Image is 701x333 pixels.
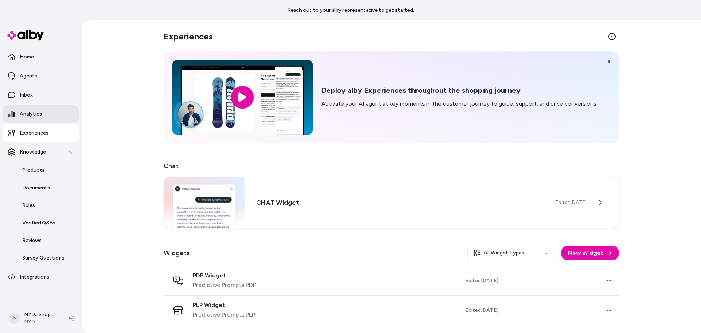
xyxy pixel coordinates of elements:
span: Predictive Prompts PDP [193,281,256,290]
a: Survey Questions [15,249,79,267]
a: Documents [15,179,79,197]
p: Integrations [20,273,49,281]
p: Reach out to your alby representative to get started. [287,7,414,14]
h2: Experiences [164,31,213,42]
a: Chat widgetCHAT WidgetEdited[DATE] [164,177,619,228]
button: All Widget Types [467,246,555,260]
p: Reviews [22,237,42,244]
a: Inbox [3,86,79,104]
a: Agents [3,67,79,85]
a: Verified Q&As [15,214,79,232]
span: Edited [DATE] [465,307,498,314]
p: NYDJ Shopify [24,311,57,318]
span: Edited [DATE] [465,277,498,284]
p: Experiences [20,129,49,137]
p: Agents [20,72,37,80]
p: Home [20,53,34,61]
h2: Chat [164,161,619,171]
p: Survey Questions [22,254,64,262]
a: Integrations [3,268,79,286]
h3: CHAT Widget [256,197,544,208]
a: Reviews [15,232,79,249]
p: Analytics [20,110,42,118]
span: Predictive Prompts PLP [193,310,255,319]
span: NYDJ [24,318,57,326]
a: Analytics [3,105,79,123]
button: Knowledge [3,143,79,161]
p: Rules [22,202,35,209]
img: alby Logo [7,30,44,40]
img: Chat widget [164,177,245,228]
a: Home [3,48,79,66]
p: Knowledge [20,148,46,156]
button: New Widget [561,246,619,260]
span: PLP Widget [193,302,255,309]
p: Verified Q&As [22,219,55,227]
p: Inbox [20,91,33,99]
p: Products [22,167,45,174]
span: Edited [DATE] [555,199,587,206]
h2: Deploy alby Experiences throughout the shopping journey [321,86,598,95]
h2: Widgets [164,248,190,258]
span: N [9,313,20,324]
a: Experiences [3,124,79,142]
a: Rules [15,197,79,214]
p: Activate your AI agent at key moments in the customer journey to guide, support, and drive conver... [321,99,598,108]
p: Documents [22,184,50,192]
a: Products [15,162,79,179]
span: PDP Widget [193,272,256,279]
button: NNYDJ ShopifyNYDJ [4,307,63,330]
